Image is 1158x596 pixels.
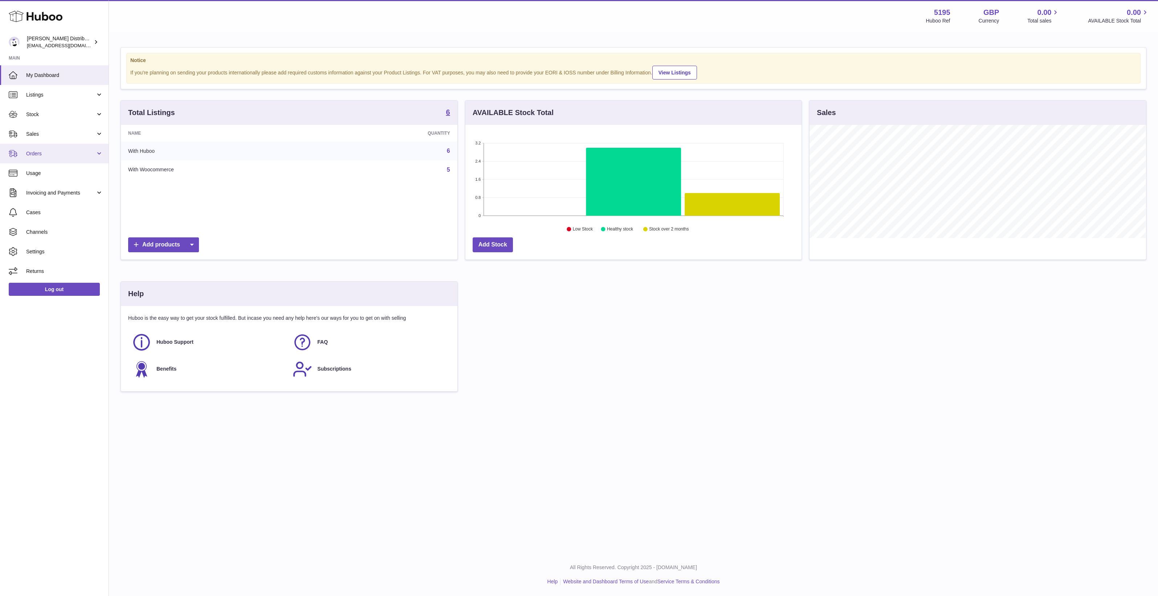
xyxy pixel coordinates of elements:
[1027,8,1060,24] a: 0.00 Total sales
[475,195,481,200] text: 0.8
[926,17,950,24] div: Huboo Ref
[128,289,144,299] h3: Help
[26,248,103,255] span: Settings
[573,227,593,232] text: Low Stock
[115,564,1152,571] p: All Rights Reserved. Copyright 2025 - [DOMAIN_NAME]
[26,189,95,196] span: Invoicing and Payments
[649,227,689,232] text: Stock over 2 months
[447,148,450,154] a: 6
[26,150,95,157] span: Orders
[979,17,999,24] div: Currency
[132,332,285,352] a: Huboo Support
[547,579,558,584] a: Help
[657,579,720,584] a: Service Terms & Conditions
[475,159,481,163] text: 2.4
[128,315,450,322] p: Huboo is the easy way to get your stock fulfilled. But incase you need any help here's our ways f...
[128,237,199,252] a: Add products
[130,65,1137,79] div: If you're planning on sending your products internationally please add required customs informati...
[1088,17,1149,24] span: AVAILABLE Stock Total
[128,108,175,118] h3: Total Listings
[1027,17,1060,24] span: Total sales
[130,57,1137,64] strong: Notice
[26,91,95,98] span: Listings
[473,237,513,252] a: Add Stock
[293,359,446,379] a: Subscriptions
[26,170,103,177] span: Usage
[26,209,103,216] span: Cases
[132,359,285,379] a: Benefits
[121,142,330,160] td: With Huboo
[934,8,950,17] strong: 5195
[293,332,446,352] a: FAQ
[156,366,176,372] span: Benefits
[1127,8,1141,17] span: 0.00
[9,283,100,296] a: Log out
[156,339,193,346] span: Huboo Support
[446,109,450,117] a: 6
[478,213,481,218] text: 0
[317,339,328,346] span: FAQ
[473,108,554,118] h3: AVAILABLE Stock Total
[26,229,103,236] span: Channels
[652,66,697,79] a: View Listings
[9,37,20,48] img: internalAdmin-5195@internal.huboo.com
[26,72,103,79] span: My Dashboard
[330,125,457,142] th: Quantity
[817,108,836,118] h3: Sales
[121,160,330,179] td: With Woocommerce
[26,111,95,118] span: Stock
[26,131,95,138] span: Sales
[26,268,103,275] span: Returns
[560,578,719,585] li: and
[1037,8,1052,17] span: 0.00
[447,167,450,173] a: 5
[27,35,92,49] div: [PERSON_NAME] Distribution
[563,579,649,584] a: Website and Dashboard Terms of Use
[446,109,450,116] strong: 6
[121,125,330,142] th: Name
[317,366,351,372] span: Subscriptions
[1088,8,1149,24] a: 0.00 AVAILABLE Stock Total
[475,177,481,181] text: 1.6
[475,141,481,145] text: 3.2
[983,8,999,17] strong: GBP
[27,42,107,48] span: [EMAIL_ADDRESS][DOMAIN_NAME]
[607,227,633,232] text: Healthy stock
